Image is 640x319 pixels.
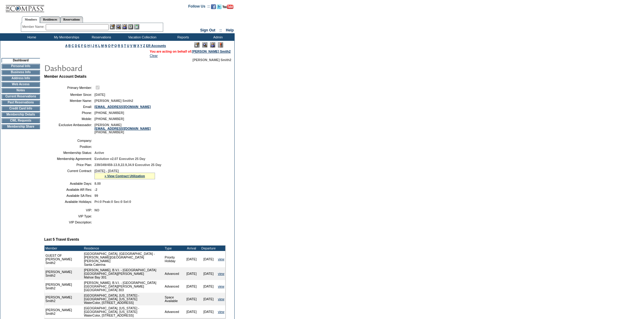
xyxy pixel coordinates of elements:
td: My Memberships [48,33,83,41]
span: [PHONE_NUMBER] [94,117,124,121]
span: 99 [94,194,98,197]
td: Available Holidays: [47,200,92,203]
td: [PERSON_NAME] Smith2 [45,267,83,280]
td: Primary Member: [47,85,92,90]
a: Members [22,16,40,23]
a: A [65,44,68,47]
img: View Mode [202,42,207,47]
td: CWL Requests [2,118,40,123]
td: [PERSON_NAME], B.V.I. - [GEOGRAPHIC_DATA] [GEOGRAPHIC_DATA][PERSON_NAME] [GEOGRAPHIC_DATA] 303 [83,280,164,293]
span: [PERSON_NAME] [PHONE_NUMBER] [94,123,151,134]
span: Active [94,151,104,155]
span: NO [94,208,99,212]
td: [GEOGRAPHIC_DATA], [US_STATE] - [GEOGRAPHIC_DATA], [US_STATE] WaterColor, [STREET_ADDRESS] [83,293,164,305]
td: [DATE] [200,293,217,305]
a: view [218,297,224,301]
td: Membership Details [2,112,40,117]
td: [GEOGRAPHIC_DATA], [GEOGRAPHIC_DATA] - [PERSON_NAME][GEOGRAPHIC_DATA][PERSON_NAME] Santa Caterina [83,251,164,267]
img: Edit Mode [194,42,200,47]
a: X [137,44,139,47]
a: C [71,44,74,47]
td: Current Reservations [2,94,40,99]
span: [DATE] - [DATE] [94,169,119,173]
a: L [98,44,100,47]
img: View [116,24,121,29]
img: b_calculator.gif [134,24,139,29]
a: Follow us on Twitter [217,6,222,10]
a: D [75,44,77,47]
img: Become our fan on Facebook [211,4,216,9]
td: Member Since: [47,93,92,96]
td: VIP Type: [47,214,92,218]
td: [DATE] [183,293,200,305]
b: Last 5 Travel Events [44,237,79,242]
td: Reports [165,33,200,41]
td: [DATE] [183,251,200,267]
td: [DATE] [200,305,217,318]
td: Notes [2,88,40,93]
span: [PHONE_NUMBER] [94,111,124,115]
a: ER Accounts [146,44,166,47]
img: b_edit.gif [110,24,115,29]
a: H [87,44,90,47]
span: 8.00 [94,182,101,185]
img: Subscribe to our YouTube Channel [223,5,233,9]
td: Vacation Collection [118,33,165,41]
span: [PERSON_NAME] Smith2 [193,58,231,62]
td: Reservations [83,33,118,41]
td: Advanced [164,267,183,280]
img: Impersonate [210,42,215,47]
a: Sign Out [200,28,215,32]
a: [PERSON_NAME] Smith2 [192,50,231,53]
td: Membership Agreement: [47,157,92,161]
img: Log Concern/Member Elevation [218,42,223,47]
td: Advanced [164,305,183,318]
span: Pri:0 Peak:0 Sec:0 Sel:0 [94,200,131,203]
img: Reservations [128,24,133,29]
td: Available SA Res: [47,194,92,197]
td: Priority Holiday [164,251,183,267]
a: view [218,285,224,288]
td: Admin [200,33,235,41]
img: pgTtlDashboard.gif [44,62,165,74]
a: Y [140,44,142,47]
td: Member [45,246,83,251]
a: U [127,44,129,47]
td: [PERSON_NAME] Smith2 [45,293,83,305]
td: Available Days: [47,182,92,185]
a: O [108,44,111,47]
a: S [121,44,123,47]
a: Q [114,44,117,47]
a: view [218,257,224,261]
a: K [95,44,97,47]
td: Home [14,33,48,41]
td: GUEST OF [PERSON_NAME] Smith2 [45,251,83,267]
a: T [124,44,126,47]
span: [PERSON_NAME] Smith2 [94,99,133,103]
a: view [218,310,224,314]
a: I [91,44,91,47]
td: Dashboard [2,58,40,63]
a: Become our fan on Facebook [211,6,216,10]
td: Email: [47,105,92,109]
td: Member Name: [47,99,92,103]
a: E [78,44,80,47]
td: Mobile: [47,117,92,121]
td: Advanced [164,280,183,293]
span: Evolution v2.07 Executive 25 Day [94,157,145,161]
td: Company: [47,139,92,142]
img: Follow us on Twitter [217,4,222,9]
a: J [92,44,94,47]
td: Phone: [47,111,92,115]
td: Position: [47,145,92,148]
a: Reservations [60,16,83,23]
td: Membership Share [2,124,40,129]
a: P [111,44,114,47]
a: W [133,44,136,47]
td: [DATE] [183,280,200,293]
td: Arrival [183,246,200,251]
td: Credit Card Info [2,106,40,111]
div: Member Name: [22,24,46,29]
td: Price Plan: [47,163,92,167]
td: Current Contract: [47,169,92,179]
